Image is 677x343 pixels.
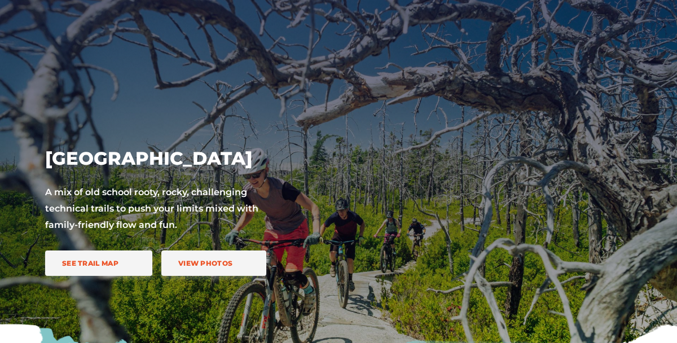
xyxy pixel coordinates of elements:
p: A mix of old school rooty, rocky, challenging technical trails to push your limits mixed with fam... [45,184,281,233]
a: View Photos trail icon [161,250,266,276]
span: See Trail Map [62,259,118,267]
a: See Trail Map trail icon [45,250,152,276]
h1: [GEOGRAPHIC_DATA] [45,147,417,170]
span: View Photos [178,259,232,267]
